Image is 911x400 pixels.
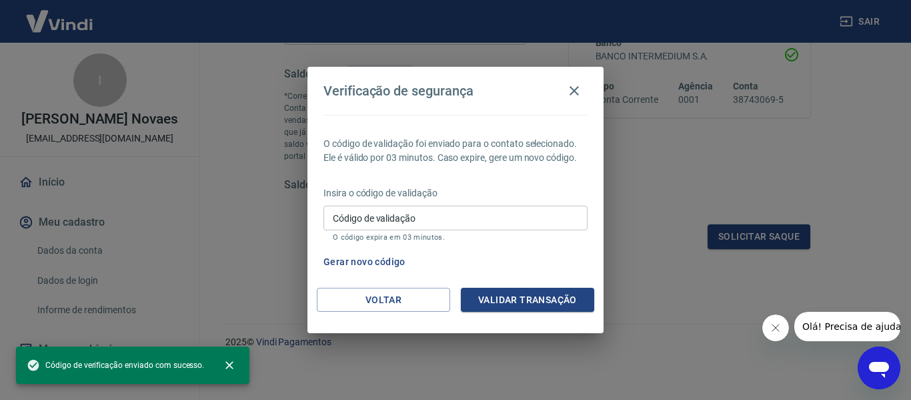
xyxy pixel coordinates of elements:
[333,233,578,242] p: O código expira em 03 minutos.
[8,9,112,20] span: Olá! Precisa de ajuda?
[323,83,474,99] h4: Verificação de segurança
[323,137,588,165] p: O código de validação foi enviado para o contato selecionado. Ele é válido por 03 minutos. Caso e...
[762,315,789,341] iframe: Fechar mensagem
[317,288,450,313] button: Voltar
[858,347,900,389] iframe: Botão para abrir a janela de mensagens
[215,351,244,380] button: close
[794,312,900,341] iframe: Mensagem da empresa
[27,359,204,372] span: Código de verificação enviado com sucesso.
[318,250,411,274] button: Gerar novo código
[461,288,594,313] button: Validar transação
[323,186,588,200] p: Insira o código de validação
